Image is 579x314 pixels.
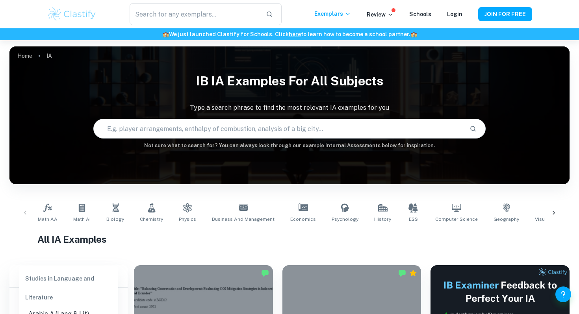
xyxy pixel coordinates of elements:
span: Physics [179,216,196,223]
span: Biology [106,216,124,223]
h6: We just launched Clastify for Schools. Click to learn how to become a school partner. [2,30,577,39]
button: JOIN FOR FREE [478,7,532,21]
span: History [374,216,391,223]
span: Business and Management [212,216,275,223]
img: Marked [398,269,406,277]
p: Type a search phrase to find the most relevant IA examples for you [9,103,570,113]
button: Search [466,122,480,135]
p: Review [367,10,393,19]
h6: Filter exemplars [9,265,128,287]
span: Psychology [332,216,358,223]
a: Schools [409,11,431,17]
span: Geography [494,216,519,223]
span: ESS [409,216,418,223]
a: here [289,31,301,37]
span: Math AA [38,216,58,223]
span: 🏫 [162,31,169,37]
a: Login [447,11,462,17]
img: Marked [261,269,269,277]
span: Math AI [73,216,91,223]
div: Studies in Language and Literature [19,269,118,307]
span: Economics [290,216,316,223]
h1: IB IA examples for all subjects [9,68,570,94]
a: Home [17,50,32,61]
span: Chemistry [140,216,163,223]
span: 🏫 [410,31,417,37]
input: Search for any exemplars... [130,3,260,25]
span: Computer Science [435,216,478,223]
div: Premium [409,269,417,277]
p: IA [46,52,52,60]
h1: All IA Examples [37,232,542,246]
h6: Not sure what to search for? You can always look through our example Internal Assessments below f... [9,142,570,150]
img: Clastify logo [47,6,97,22]
p: Exemplars [314,9,351,18]
input: E.g. player arrangements, enthalpy of combustion, analysis of a big city... [94,118,463,140]
button: Help and Feedback [555,286,571,302]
